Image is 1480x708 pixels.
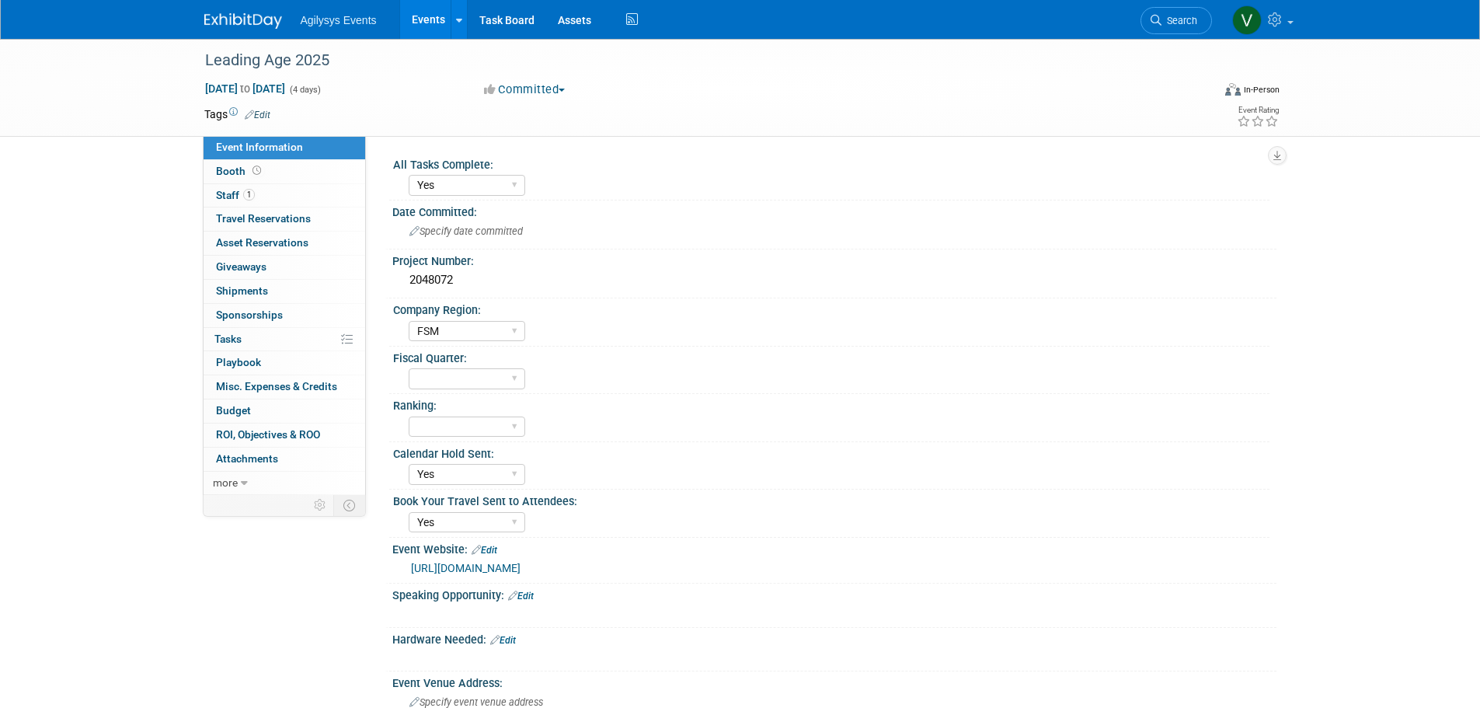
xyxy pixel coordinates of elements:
[216,212,311,225] span: Travel Reservations
[204,328,365,351] a: Tasks
[216,189,255,201] span: Staff
[393,442,1269,462] div: Calendar Hold Sent:
[472,545,497,556] a: Edit
[204,375,365,399] a: Misc. Expenses & Credits
[216,141,303,153] span: Event Information
[393,347,1269,366] div: Fiscal Quarter:
[393,298,1269,318] div: Company Region:
[216,309,283,321] span: Sponsorships
[204,13,282,29] img: ExhibitDay
[216,284,268,297] span: Shipments
[409,696,543,708] span: Specify event venue address
[307,495,334,515] td: Personalize Event Tab Strip
[204,136,365,159] a: Event Information
[1120,81,1280,104] div: Event Format
[204,399,365,423] a: Budget
[216,452,278,465] span: Attachments
[216,236,308,249] span: Asset Reservations
[1225,83,1241,96] img: Format-Inperson.png
[1161,15,1197,26] span: Search
[409,225,523,237] span: Specify date committed
[392,671,1276,691] div: Event Venue Address:
[301,14,377,26] span: Agilysys Events
[204,351,365,375] a: Playbook
[216,404,251,417] span: Budget
[204,208,365,231] a: Travel Reservations
[1140,7,1212,34] a: Search
[392,538,1276,558] div: Event Website:
[204,106,270,122] td: Tags
[204,280,365,303] a: Shipments
[490,635,516,646] a: Edit
[392,584,1276,604] div: Speaking Opportunity:
[1237,106,1279,114] div: Event Rating
[1232,5,1262,35] img: Vaitiare Munoz
[393,153,1269,173] div: All Tasks Complete:
[392,628,1276,648] div: Hardware Needed:
[243,189,255,201] span: 1
[288,85,321,95] span: (4 days)
[411,562,521,574] a: [URL][DOMAIN_NAME]
[216,428,320,441] span: ROI, Objectives & ROO
[213,476,238,489] span: more
[393,490,1269,509] div: Book Your Travel Sent to Attendees:
[238,82,252,95] span: to
[204,184,365,208] a: Staff1
[204,304,365,327] a: Sponsorships
[479,82,571,98] button: Committed
[204,232,365,255] a: Asset Reservations
[245,110,270,120] a: Edit
[404,268,1265,292] div: 2048072
[200,47,1189,75] div: Leading Age 2025
[204,448,365,471] a: Attachments
[508,591,534,602] a: Edit
[214,333,242,345] span: Tasks
[392,201,1276,220] div: Date Committed:
[1243,84,1280,96] div: In-Person
[333,495,365,515] td: Toggle Event Tabs
[216,260,266,273] span: Giveaways
[392,249,1276,269] div: Project Number:
[216,356,261,368] span: Playbook
[216,165,264,177] span: Booth
[216,380,337,392] span: Misc. Expenses & Credits
[249,165,264,176] span: Booth not reserved yet
[204,424,365,447] a: ROI, Objectives & ROO
[393,394,1269,413] div: Ranking:
[204,256,365,279] a: Giveaways
[204,160,365,183] a: Booth
[204,472,365,495] a: more
[204,82,286,96] span: [DATE] [DATE]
